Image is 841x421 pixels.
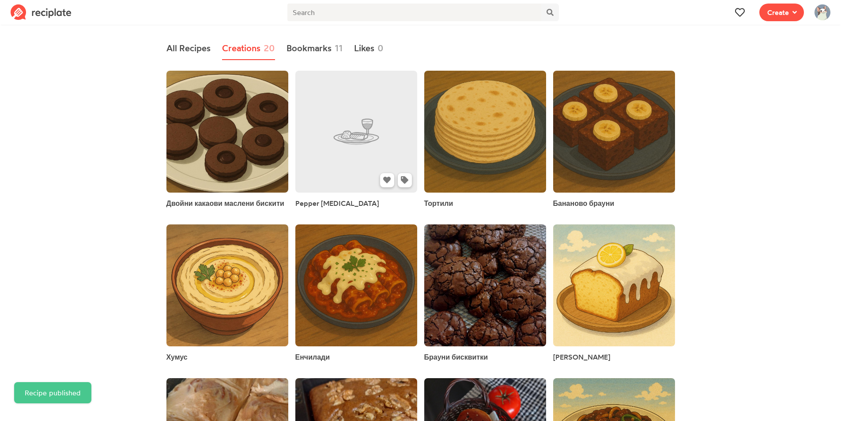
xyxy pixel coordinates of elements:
[424,198,453,209] a: Тортили
[553,353,610,361] span: [PERSON_NAME]
[553,198,615,209] a: Бананово брауни
[166,353,188,361] span: Хумус
[354,37,384,60] a: Likes0
[424,199,453,208] span: Тортили
[287,37,343,60] a: Bookmarks11
[287,4,541,21] input: Search
[424,353,488,361] span: Брауни бисквитки
[166,199,284,208] span: Двойни какаови маслени бискити
[815,4,830,20] img: User's avatar
[166,37,211,60] a: All Recipes
[759,4,804,21] button: Create
[377,42,384,55] span: 0
[11,4,72,20] img: Reciplate
[295,199,379,208] span: Pepper [MEDICAL_DATA]
[295,353,330,361] span: Енчилади
[295,198,379,209] a: Pepper [MEDICAL_DATA]
[166,198,284,209] a: Двойни какаови маслени бискити
[553,352,610,362] a: [PERSON_NAME]
[424,352,488,362] a: Брауни бисквитки
[295,352,330,362] a: Енчилади
[166,352,188,362] a: Хумус
[553,199,615,208] span: Бананово брауни
[264,42,275,55] span: 20
[222,37,275,60] a: Creations20
[335,42,343,55] span: 11
[25,387,81,398] div: Recipe published
[767,7,789,18] span: Create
